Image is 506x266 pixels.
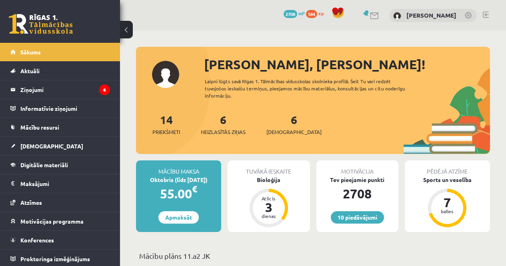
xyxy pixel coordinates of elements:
[316,176,398,184] div: Tev pieejamie punkti
[405,176,490,228] a: Sports un veselība 7 balles
[257,196,281,201] div: Atlicis
[316,184,398,203] div: 2708
[257,214,281,218] div: dienas
[406,11,456,19] a: [PERSON_NAME]
[20,161,68,168] span: Digitālie materiāli
[139,250,487,261] p: Mācību plāns 11.a2 JK
[10,212,110,230] a: Motivācijas programma
[393,12,401,20] img: Elīza Estere Odiņa
[20,199,42,206] span: Atzīmes
[192,183,197,195] span: €
[284,10,297,18] span: 2708
[158,211,199,224] a: Apmaksāt
[20,48,41,56] span: Sākums
[20,124,59,131] span: Mācību resursi
[10,43,110,61] a: Sākums
[20,99,110,118] legend: Informatīvie ziņojumi
[316,160,398,176] div: Motivācija
[435,196,459,209] div: 7
[10,118,110,136] a: Mācību resursi
[10,80,110,99] a: Ziņojumi6
[204,55,490,74] div: [PERSON_NAME], [PERSON_NAME]!
[266,112,322,136] a: 6[DEMOGRAPHIC_DATA]
[201,112,246,136] a: 6Neizlasītās ziņas
[10,231,110,249] a: Konferences
[20,218,84,225] span: Motivācijas programma
[10,193,110,212] a: Atzīmes
[152,128,180,136] span: Priekšmeti
[136,176,221,184] div: Oktobris (līdz [DATE])
[405,176,490,184] div: Sports un veselība
[10,174,110,193] a: Maksājumi
[228,176,310,228] a: Bioloģija Atlicis 3 dienas
[20,174,110,193] legend: Maksājumi
[99,84,110,95] i: 6
[20,142,83,150] span: [DEMOGRAPHIC_DATA]
[205,78,417,99] div: Laipni lūgts savā Rīgas 1. Tālmācības vidusskolas skolnieka profilā. Šeit Tu vari redzēt tuvojošo...
[306,10,317,18] span: 584
[20,236,54,244] span: Konferences
[201,128,246,136] span: Neizlasītās ziņas
[9,14,73,34] a: Rīgas 1. Tālmācības vidusskola
[136,160,221,176] div: Mācību maksa
[298,10,305,16] span: mP
[284,10,305,16] a: 2708 mP
[405,160,490,176] div: Pēdējā atzīme
[228,160,310,176] div: Tuvākā ieskaite
[136,184,221,203] div: 55.00
[152,112,180,136] a: 14Priekšmeti
[10,62,110,80] a: Aktuāli
[306,10,328,16] a: 584 xp
[10,156,110,174] a: Digitālie materiāli
[331,211,384,224] a: 10 piedāvājumi
[20,80,110,99] legend: Ziņojumi
[257,201,281,214] div: 3
[20,255,90,262] span: Proktoringa izmēģinājums
[10,137,110,155] a: [DEMOGRAPHIC_DATA]
[20,67,40,74] span: Aktuāli
[318,10,324,16] span: xp
[228,176,310,184] div: Bioloģija
[435,209,459,214] div: balles
[10,99,110,118] a: Informatīvie ziņojumi
[266,128,322,136] span: [DEMOGRAPHIC_DATA]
